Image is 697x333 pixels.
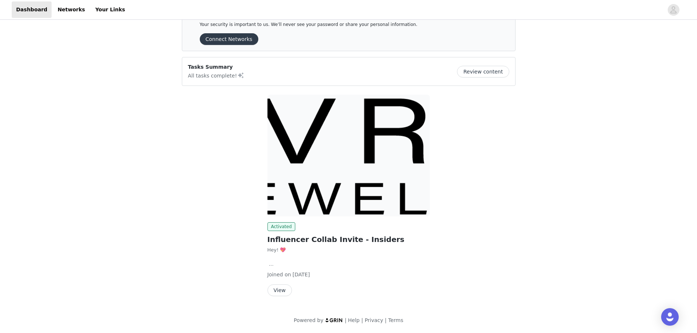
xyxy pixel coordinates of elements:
[200,33,258,45] button: Connect Networks
[361,317,363,323] span: |
[12,1,52,18] a: Dashboard
[293,272,310,277] span: [DATE]
[267,246,430,254] p: Hey! 💖
[294,317,323,323] span: Powered by
[267,272,291,277] span: Joined on
[365,317,383,323] a: Privacy
[388,317,403,323] a: Terms
[188,63,244,71] p: Tasks Summary
[267,95,430,216] img: Evry Jewels
[200,22,480,27] p: Your security is important to us. We’ll never see your password or share your personal information.
[457,66,509,77] button: Review content
[267,234,430,245] h2: Influencer Collab Invite - Insiders
[267,222,296,231] span: Activated
[53,1,89,18] a: Networks
[345,317,346,323] span: |
[267,284,292,296] button: View
[325,318,343,322] img: logo
[91,1,130,18] a: Your Links
[670,4,677,16] div: avatar
[267,288,292,293] a: View
[188,71,244,80] p: All tasks complete!
[385,317,387,323] span: |
[661,308,679,326] div: Open Intercom Messenger
[348,317,360,323] a: Help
